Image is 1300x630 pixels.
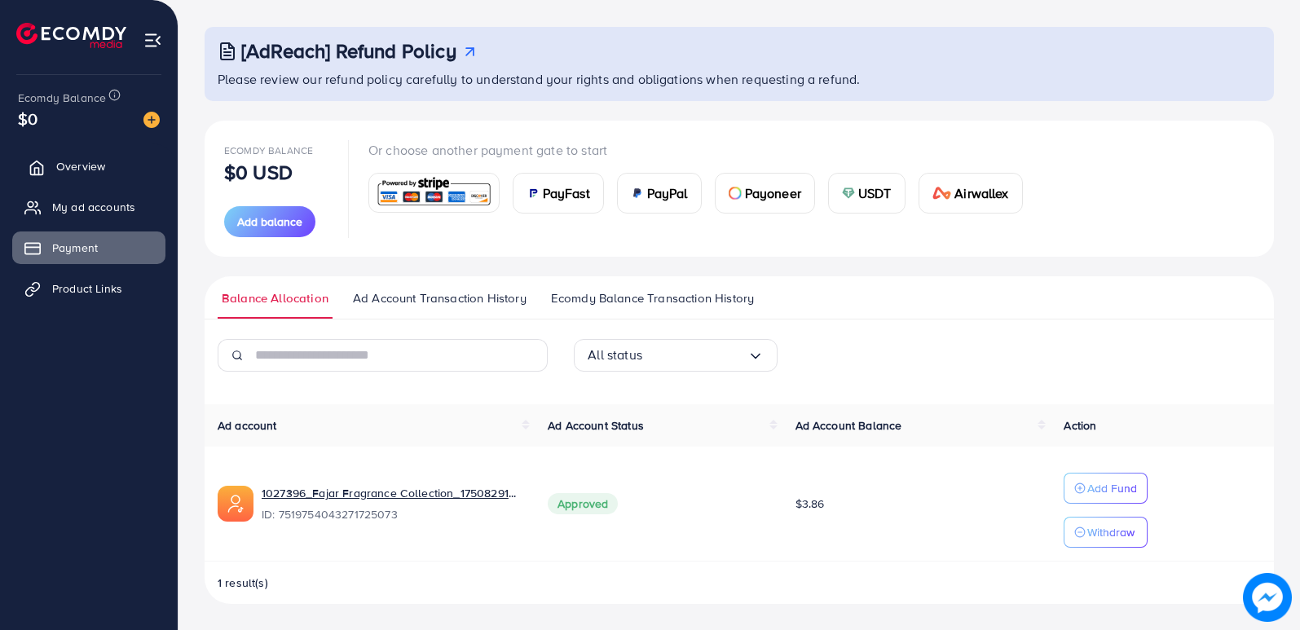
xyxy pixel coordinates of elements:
span: Ecomdy Balance Transaction History [551,289,754,307]
span: My ad accounts [52,199,135,215]
a: Product Links [12,272,165,305]
span: Ad Account Balance [795,417,902,434]
span: ID: 7519754043271725073 [262,506,522,522]
p: $0 USD [224,162,293,182]
img: card [842,187,855,200]
span: Ad account [218,417,277,434]
span: Payment [52,240,98,256]
a: cardPayPal [617,173,702,214]
span: $3.86 [795,496,825,512]
a: cardAirwallex [919,173,1023,214]
span: Balance Allocation [222,289,328,307]
a: 1027396_Fajar Fragrance Collection_1750829188342 [262,485,522,501]
span: All status [588,342,642,368]
span: Ad Account Transaction History [353,289,527,307]
button: Withdraw [1064,517,1148,548]
a: cardUSDT [828,173,906,214]
a: Overview [12,150,165,183]
span: 1 result(s) [218,575,268,591]
img: image [143,112,160,128]
div: Search for option [574,339,778,372]
a: cardPayFast [513,173,604,214]
span: $0 [18,107,37,130]
img: card [374,175,494,210]
span: Airwallex [954,183,1008,203]
img: menu [143,31,162,50]
img: card [527,187,540,200]
span: Approved [548,493,618,514]
a: cardPayoneer [715,173,815,214]
span: Ad Account Status [548,417,644,434]
span: Overview [56,158,105,174]
p: Add Fund [1087,478,1137,498]
img: card [932,187,952,200]
span: USDT [858,183,892,203]
span: Add balance [237,214,302,230]
span: Ecomdy Balance [18,90,106,106]
button: Add balance [224,206,315,237]
input: Search for option [642,342,747,368]
button: Add Fund [1064,473,1148,504]
p: Please review our refund policy carefully to understand your rights and obligations when requesti... [218,69,1264,89]
img: card [631,187,644,200]
a: card [368,173,500,213]
img: logo [16,23,126,48]
p: Withdraw [1087,522,1135,542]
img: ic-ads-acc.e4c84228.svg [218,486,253,522]
span: Product Links [52,280,122,297]
img: image [1243,573,1292,622]
img: card [729,187,742,200]
span: Payoneer [745,183,801,203]
span: PayFast [543,183,590,203]
span: PayPal [647,183,688,203]
a: My ad accounts [12,191,165,223]
span: Action [1064,417,1096,434]
span: Ecomdy Balance [224,143,313,157]
div: <span class='underline'>1027396_Fajar Fragrance Collection_1750829188342</span></br>7519754043271... [262,485,522,522]
h3: [AdReach] Refund Policy [241,39,456,63]
a: Payment [12,231,165,264]
p: Or choose another payment gate to start [368,140,1036,160]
